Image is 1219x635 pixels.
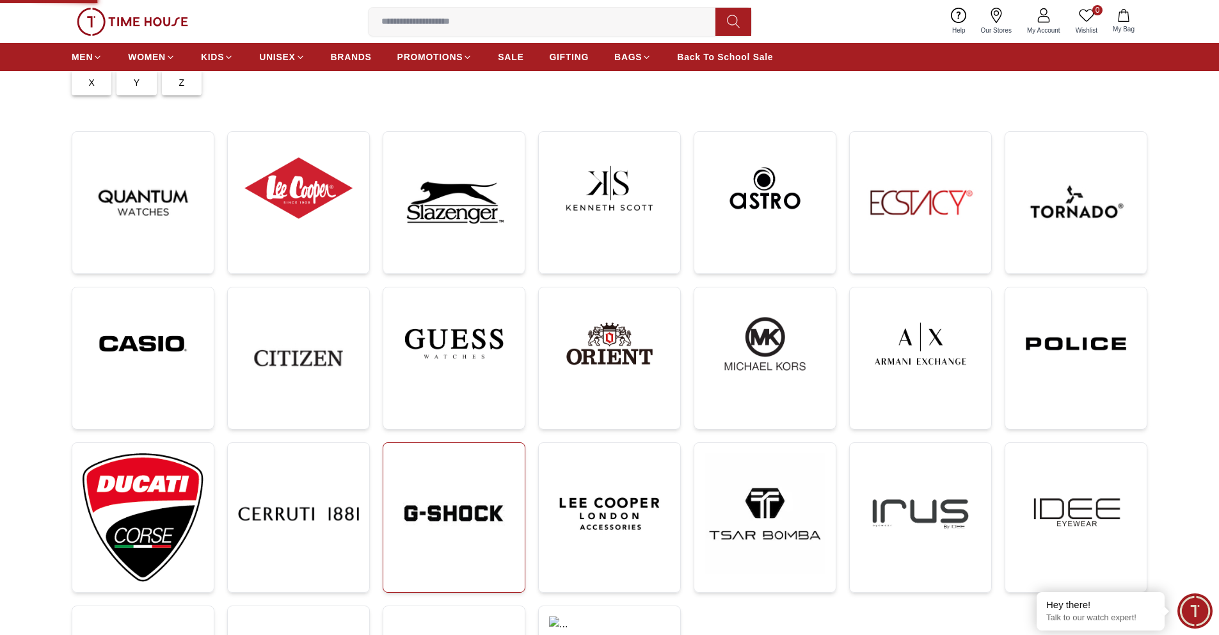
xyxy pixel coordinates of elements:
[1016,298,1136,390] img: ...
[1046,613,1155,623] p: Talk to our watch expert!
[397,45,473,68] a: PROMOTIONS
[1177,593,1213,629] div: Chat Widget
[976,26,1017,35] span: Our Stores
[973,5,1019,38] a: Our Stores
[498,45,523,68] a: SALE
[677,45,773,68] a: Back To School Sale
[331,45,372,68] a: BRANDS
[549,45,589,68] a: GIFTING
[238,453,359,574] img: ...
[331,51,372,63] span: BRANDS
[394,298,514,390] img: ...
[1016,453,1136,574] img: ...
[549,298,670,390] img: ...
[238,298,359,419] img: ...
[705,142,825,234] img: ...
[201,45,234,68] a: KIDS
[677,51,773,63] span: Back To School Sale
[397,51,463,63] span: PROMOTIONS
[88,76,95,89] p: X
[72,45,102,68] a: MEN
[498,51,523,63] span: SALE
[1016,142,1136,263] img: ...
[201,51,224,63] span: KIDS
[1092,5,1103,15] span: 0
[1068,5,1105,38] a: 0Wishlist
[860,453,981,574] img: ...
[394,453,514,574] img: ...
[134,76,140,89] p: Y
[1108,24,1140,34] span: My Bag
[614,45,651,68] a: BAGS
[614,51,642,63] span: BAGS
[238,142,359,234] img: ...
[128,45,175,68] a: WOMEN
[128,51,166,63] span: WOMEN
[83,298,203,390] img: ...
[705,298,825,390] img: ...
[394,142,514,263] img: ...
[1071,26,1103,35] span: Wishlist
[549,453,670,574] img: ...
[947,26,971,35] span: Help
[944,5,973,38] a: Help
[1105,6,1142,36] button: My Bag
[860,142,981,263] img: ...
[259,51,295,63] span: UNISEX
[72,51,93,63] span: MEN
[179,76,185,89] p: Z
[860,298,981,390] img: ...
[705,453,825,574] img: ...
[83,142,203,263] img: ...
[1022,26,1065,35] span: My Account
[549,142,670,234] img: ...
[1046,599,1155,611] div: Hey there!
[549,51,589,63] span: GIFTING
[259,45,305,68] a: UNISEX
[77,8,188,36] img: ...
[83,453,203,582] img: ...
